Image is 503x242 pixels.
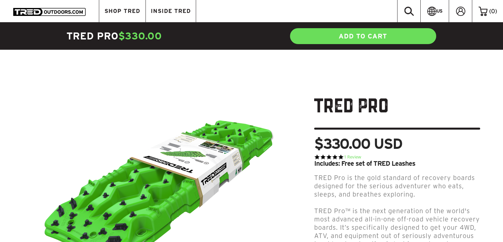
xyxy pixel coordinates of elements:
span: SHOP TRED [105,8,140,14]
img: cart-icon [479,7,487,16]
span: INSIDE TRED [151,8,191,14]
span: $330.00 [118,30,162,41]
a: 1 reviews [344,154,361,160]
span: ( ) [489,8,497,14]
p: TRED Pro is the gold standard of recovery boards designed for the serious adventurer who eats, sl... [314,174,480,199]
div: Includes: Free set of TRED Leashes [314,160,480,167]
h4: TRED Pro [66,30,252,43]
img: TRED Outdoors America [13,8,86,16]
a: ADD TO CART [289,28,437,45]
h1: TRED Pro [314,95,480,130]
span: 0 [491,8,495,14]
span: $330.00 USD [314,136,402,151]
